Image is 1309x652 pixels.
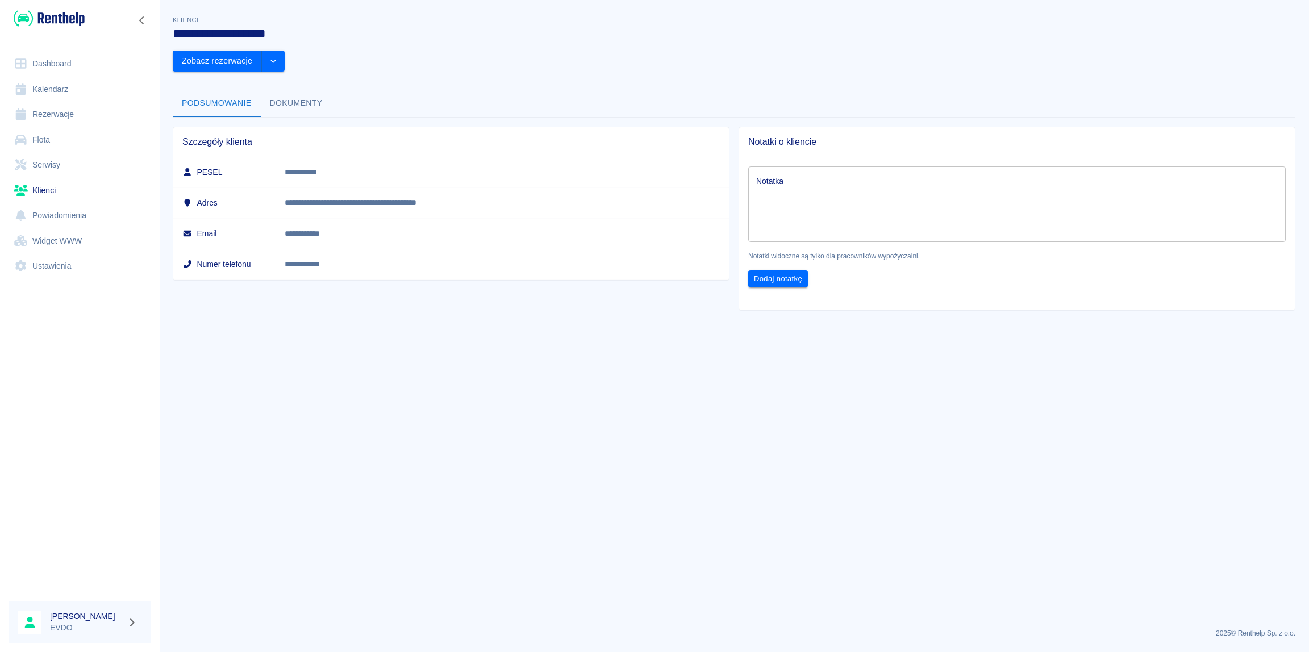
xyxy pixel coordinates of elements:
[173,51,262,72] button: Zobacz rezerwacje
[182,228,266,239] h6: Email
[748,270,808,288] button: Dodaj notatkę
[173,16,198,23] span: Klienci
[748,251,1286,261] p: Notatki widoczne są tylko dla pracowników wypożyczalni.
[134,13,151,28] button: Zwiń nawigację
[9,228,151,254] a: Widget WWW
[50,622,123,634] p: EVDO
[748,136,1286,148] span: Notatki o kliencie
[173,628,1295,638] p: 2025 © Renthelp Sp. z o.o.
[182,136,720,148] span: Szczegóły klienta
[9,152,151,178] a: Serwisy
[9,178,151,203] a: Klienci
[9,253,151,279] a: Ustawienia
[50,611,123,622] h6: [PERSON_NAME]
[262,51,285,72] button: drop-down
[9,77,151,102] a: Kalendarz
[9,203,151,228] a: Powiadomienia
[173,90,261,117] button: Podsumowanie
[9,102,151,127] a: Rezerwacje
[261,90,332,117] button: Dokumenty
[182,166,266,178] h6: PESEL
[9,51,151,77] a: Dashboard
[14,9,85,28] img: Renthelp logo
[9,127,151,153] a: Flota
[182,258,266,270] h6: Numer telefonu
[9,9,85,28] a: Renthelp logo
[182,197,266,208] h6: Adres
